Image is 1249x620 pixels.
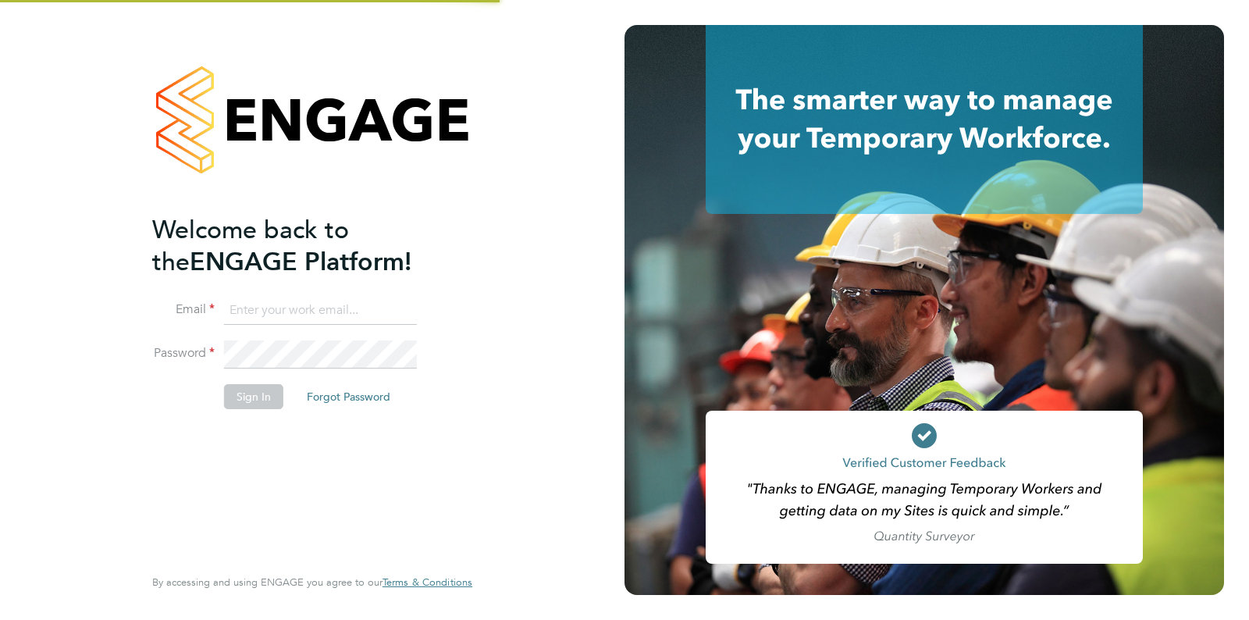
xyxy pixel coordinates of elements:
h2: ENGAGE Platform! [152,214,457,278]
label: Email [152,301,215,318]
a: Terms & Conditions [383,576,472,589]
span: Welcome back to the [152,215,349,277]
button: Forgot Password [294,384,403,409]
label: Password [152,345,215,362]
input: Enter your work email... [224,297,417,325]
span: Terms & Conditions [383,575,472,589]
button: Sign In [224,384,283,409]
span: By accessing and using ENGAGE you agree to our [152,575,472,589]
